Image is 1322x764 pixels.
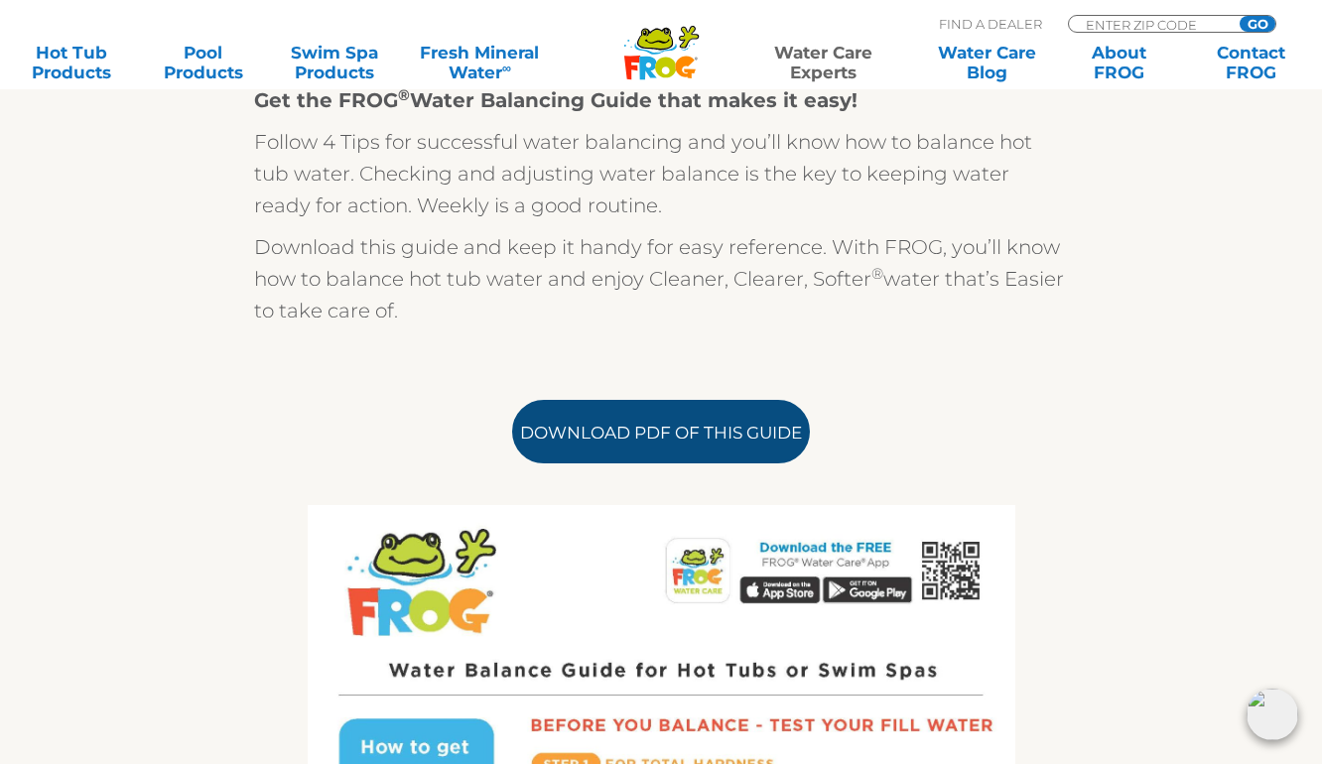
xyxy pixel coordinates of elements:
[502,61,511,75] sup: ∞
[1247,689,1298,740] img: openIcon
[512,400,810,463] a: Download PDF of this Guide
[152,43,254,82] a: PoolProducts
[20,43,122,82] a: Hot TubProducts
[936,43,1038,82] a: Water CareBlog
[1068,43,1170,82] a: AboutFROG
[416,43,544,82] a: Fresh MineralWater∞
[398,85,410,104] sup: ®
[254,88,858,112] strong: Get the FROG Water Balancing Guide that makes it easy!
[739,43,906,82] a: Water CareExperts
[254,126,1068,221] p: Follow 4 Tips for successful water balancing and you’ll know how to balance hot tub water. Checki...
[254,231,1068,326] p: Download this guide and keep it handy for easy reference. With FROG, you’ll know how to balance h...
[1084,16,1218,33] input: Zip Code Form
[939,15,1042,33] p: Find A Dealer
[1200,43,1302,82] a: ContactFROG
[871,264,883,283] sup: ®
[284,43,386,82] a: Swim SpaProducts
[1240,16,1275,32] input: GO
